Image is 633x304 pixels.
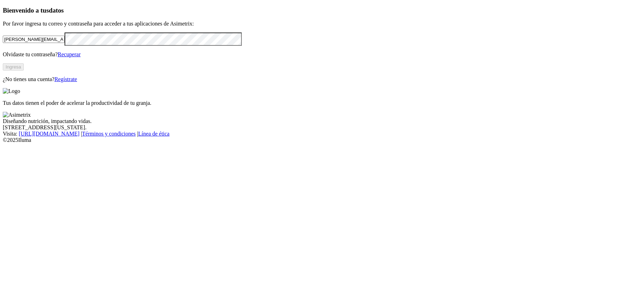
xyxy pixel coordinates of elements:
[3,63,24,71] button: Ingresa
[3,51,630,58] p: Olvidaste tu contraseña?
[3,137,630,143] div: © 2025 Iluma
[3,36,65,43] input: Tu correo
[3,118,630,124] div: Diseñando nutrición, impactando vidas.
[3,7,630,14] h3: Bienvenido a tus
[49,7,64,14] span: datos
[3,131,630,137] div: Visita : | |
[3,124,630,131] div: [STREET_ADDRESS][US_STATE].
[3,88,20,94] img: Logo
[3,76,630,82] p: ¿No tienes una cuenta?
[54,76,77,82] a: Regístrate
[3,21,630,27] p: Por favor ingresa tu correo y contraseña para acceder a tus aplicaciones de Asimetrix:
[19,131,80,137] a: [URL][DOMAIN_NAME]
[58,51,81,57] a: Recuperar
[82,131,136,137] a: Términos y condiciones
[3,100,630,106] p: Tus datos tienen el poder de acelerar la productividad de tu granja.
[3,112,31,118] img: Asimetrix
[138,131,170,137] a: Línea de ética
